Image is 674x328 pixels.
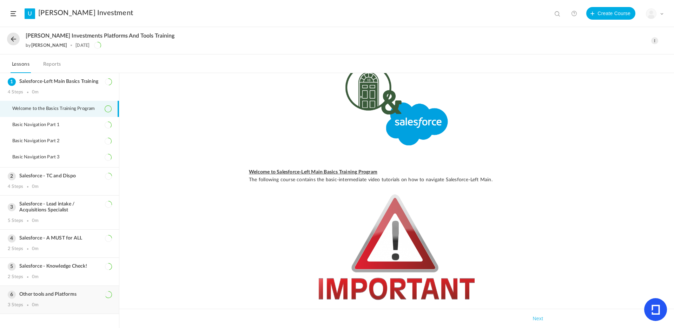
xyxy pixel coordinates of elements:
[11,60,31,73] a: Lessons
[8,246,23,252] div: 2 Steps
[26,43,67,48] div: by
[75,43,90,48] div: [DATE]
[42,60,62,73] a: Reports
[8,218,23,224] div: 5 Steps
[38,9,133,17] a: [PERSON_NAME] Investment
[8,173,111,179] h3: Salesforce - TC and Dispo
[8,184,23,190] div: 4 Steps
[32,274,39,280] div: 0m
[531,314,544,323] button: Next
[249,170,377,175] u: Welcome to Salesforce-Left Main Basics Training Program
[32,90,39,95] div: 0m
[8,263,111,269] h3: Salesforce - Knowledge Check!
[8,90,23,95] div: 4 Steps
[12,155,69,160] span: Basic Navigation Part 3
[586,7,635,20] button: Create Course
[249,52,544,158] img: saleslogo.png
[12,106,104,112] span: Welcome to the Basics Training Program
[8,235,111,241] h3: Salesforce - A MUST for ALL
[249,176,544,184] p: The following course contains the basic-intermediate video tutorials on how to navigate Salesforc...
[8,274,23,280] div: 2 Steps
[8,302,23,308] div: 3 Steps
[646,9,656,19] img: user-image.png
[32,246,39,252] div: 0m
[12,138,69,144] span: Basic Navigation Part 2
[249,195,544,300] img: another-word-for-important-image-e1480416650669.png
[25,8,35,19] a: U
[8,79,111,85] h3: Salesforce-Left Main Basics Training
[26,33,174,39] span: [PERSON_NAME] Investments Platforms And Tools Training
[32,302,39,308] div: 0m
[8,291,111,297] h3: Other tools and Platforms
[12,122,69,128] span: Basic Navigation Part 1
[8,201,111,213] h3: Salesforce - Lead intake / Acquisitions Specialist
[31,42,67,48] a: [PERSON_NAME]
[32,218,39,224] div: 0m
[32,184,39,190] div: 0m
